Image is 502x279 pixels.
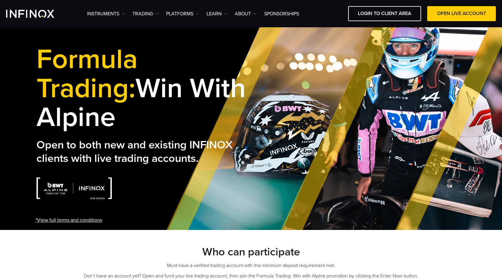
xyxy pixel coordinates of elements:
strong: Who can participate [202,245,300,258]
a: Learn [207,10,227,17]
span: (Required) [1,143,18,150]
a: LOGIN TO CLIENT AREA [348,6,421,21]
a: SPONSORSHIPS [264,10,299,17]
a: *View full terms and conditions [36,216,102,224]
a: ABOUT [235,10,257,17]
span: Formula Trading: [36,43,138,105]
a: Instruments [87,10,125,17]
a: OPEN LIVE ACCOUNT [427,6,496,21]
strong: Open to both new and existing INFINOX clients with live trading accounts. [36,138,233,165]
span: (Required) [1,59,18,65]
a: INFINOX Logo [6,10,69,18]
a: PLATFORMS [166,10,199,17]
strong: Win with Alpine [36,43,246,134]
p: Must have a verified trading account with the minimum deposit requirement met. [36,262,466,269]
span: (Required) [1,94,18,100]
a: TRADING [132,10,158,17]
